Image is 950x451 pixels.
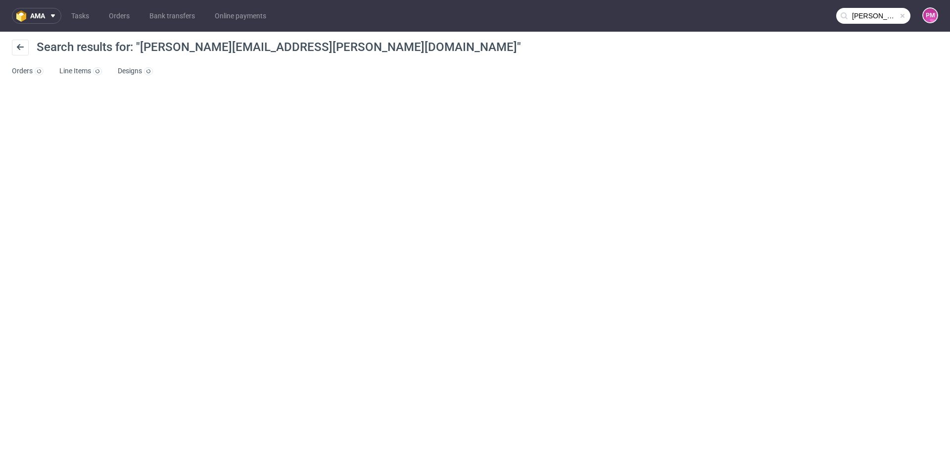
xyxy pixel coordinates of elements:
[59,63,102,79] a: Line Items
[118,63,153,79] a: Designs
[16,10,30,22] img: logo
[103,8,136,24] a: Orders
[37,40,521,54] span: Search results for: "[PERSON_NAME][EMAIL_ADDRESS][PERSON_NAME][DOMAIN_NAME]"
[12,8,61,24] button: ama
[923,8,937,22] figcaption: PM
[12,63,44,79] a: Orders
[209,8,272,24] a: Online payments
[143,8,201,24] a: Bank transfers
[30,12,45,19] span: ama
[65,8,95,24] a: Tasks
